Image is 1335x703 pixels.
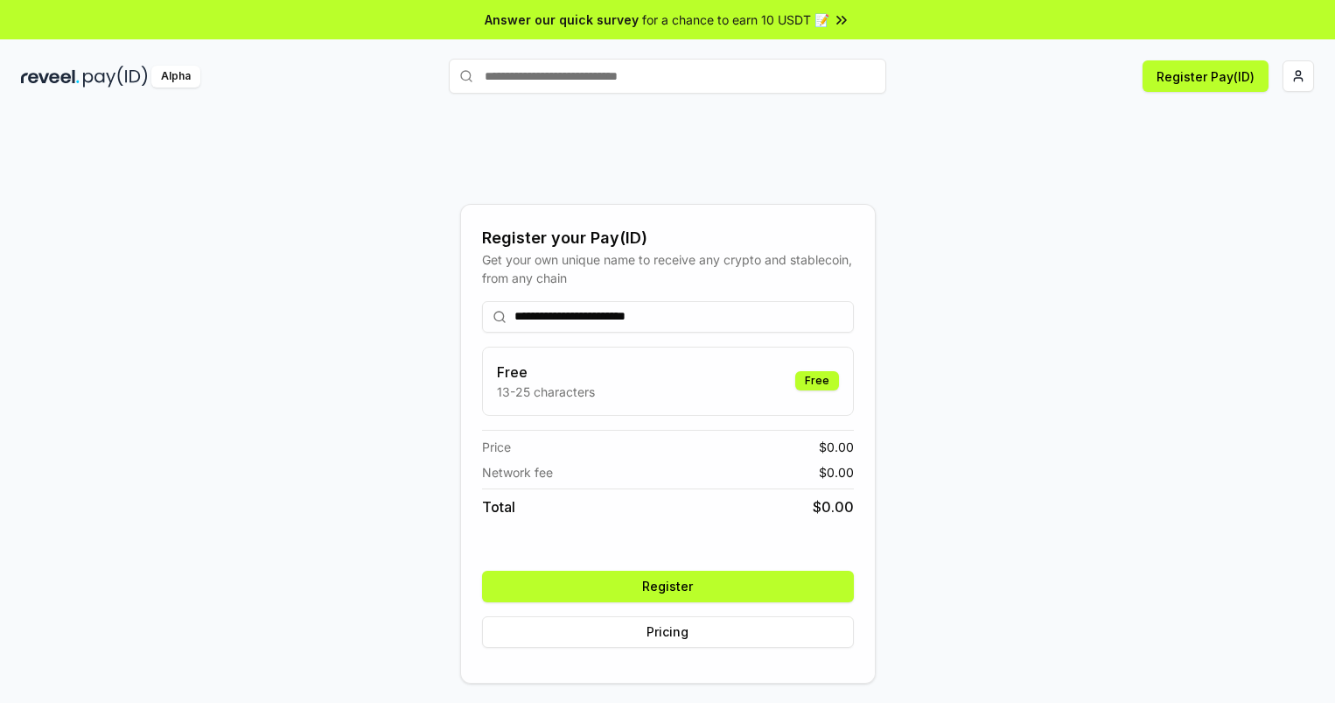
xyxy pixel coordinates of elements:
[482,571,854,602] button: Register
[21,66,80,88] img: reveel_dark
[482,616,854,648] button: Pricing
[819,438,854,456] span: $ 0.00
[482,496,515,517] span: Total
[482,463,553,482] span: Network fee
[819,463,854,482] span: $ 0.00
[485,11,639,29] span: Answer our quick survey
[642,11,829,29] span: for a chance to earn 10 USDT 📝
[482,250,854,287] div: Get your own unique name to receive any crypto and stablecoin, from any chain
[482,438,511,456] span: Price
[482,226,854,250] div: Register your Pay(ID)
[813,496,854,517] span: $ 0.00
[497,362,595,383] h3: Free
[1143,60,1269,92] button: Register Pay(ID)
[497,383,595,401] p: 13-25 characters
[795,371,839,390] div: Free
[151,66,200,88] div: Alpha
[83,66,148,88] img: pay_id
